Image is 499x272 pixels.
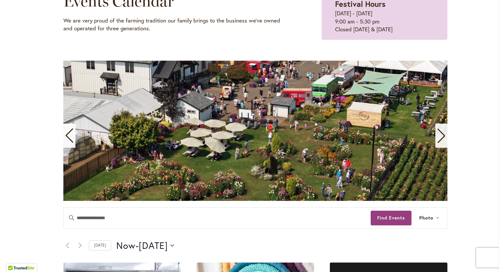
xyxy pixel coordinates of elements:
button: Find Events [371,211,411,225]
input: Enter Keyword. Search for events by Keyword. [64,208,371,228]
p: [DATE] - [DATE] 9:00 am - 5:30 pm Closed [DATE] & [DATE] [335,9,434,33]
iframe: Launch Accessibility Center [5,249,23,267]
a: Next Events [76,242,84,249]
span: - [136,239,139,252]
a: Previous Events [63,242,71,249]
button: Click to toggle datepicker [116,239,174,252]
swiper-slide: 10 / 11 [63,61,447,201]
a: Click to select today's date [89,240,111,250]
span: Now [116,239,136,252]
span: Photo [419,214,433,222]
button: Photo [411,208,447,228]
p: We are very proud of the farming tradition our family brings to the business we've owned and oper... [63,17,289,33]
span: [DATE] [139,239,168,252]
